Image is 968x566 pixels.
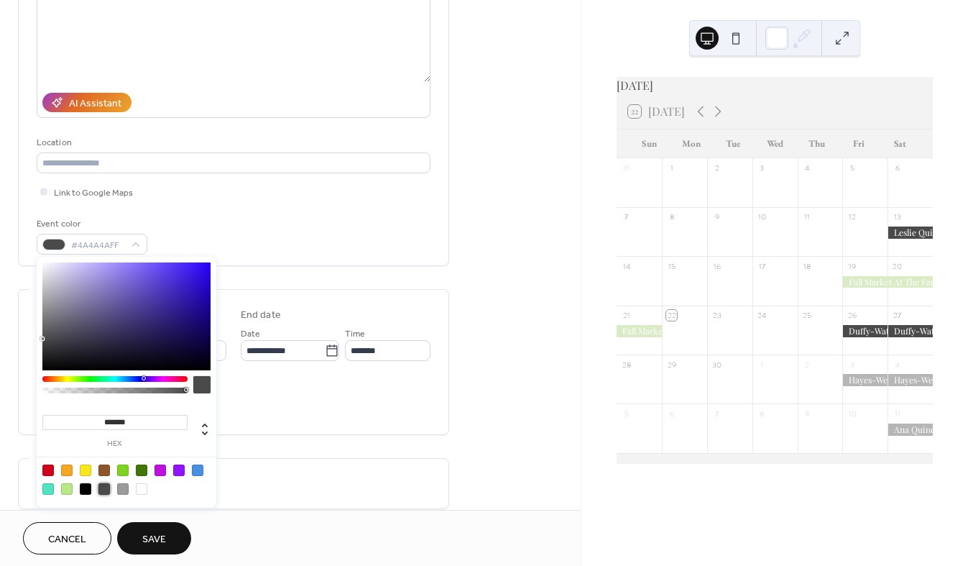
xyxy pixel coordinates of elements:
div: 11 [892,408,903,419]
div: 19 [847,260,857,271]
div: 29 [666,359,677,370]
div: 26 [847,310,857,321]
div: 6 [892,163,903,173]
div: 8 [757,408,768,419]
div: AI Assistant [69,96,121,111]
div: End date [241,308,281,323]
span: #4A4A4AFF [71,238,124,253]
div: 10 [847,408,857,419]
div: Hayes-Wells RD [842,374,888,386]
div: 30 [711,359,722,370]
div: 14 [621,260,632,271]
div: Thu [796,129,837,158]
div: Fall Market At The Farm [617,325,662,337]
div: 5 [621,408,632,419]
div: Hayes-Wells Wedding [888,374,933,386]
div: 22 [666,310,677,321]
span: Time [345,327,365,342]
div: 11 [802,211,813,222]
div: Sat [880,129,921,158]
span: Save [142,532,166,547]
span: Cancel [48,532,86,547]
div: 1 [757,359,768,370]
div: 28 [621,359,632,370]
div: #8B572A [98,465,110,476]
div: 20 [892,260,903,271]
div: 24 [757,310,768,321]
div: #FFFFFF [136,483,147,495]
div: 16 [711,260,722,271]
div: 17 [757,260,768,271]
div: #50E3C2 [42,483,54,495]
div: 27 [892,310,903,321]
div: 25 [802,310,813,321]
div: Mon [670,129,711,158]
div: Leslie Quincenera [888,227,933,239]
div: #4A4A4A [98,483,110,495]
div: 23 [711,310,722,321]
div: Duffy-Watson Rehearsal Dinner [842,325,888,337]
div: Event color [37,216,144,232]
button: Save [117,522,191,554]
div: 9 [802,408,813,419]
div: 3 [847,359,857,370]
div: #B8E986 [61,483,73,495]
div: #7ED321 [117,465,129,476]
div: 4 [892,359,903,370]
div: #9B9B9B [117,483,129,495]
div: 2 [802,359,813,370]
div: #F5A623 [61,465,73,476]
div: #F8E71C [80,465,91,476]
div: Sun [628,129,670,158]
div: 18 [802,260,813,271]
div: #417505 [136,465,147,476]
div: Ana Quinceneria [888,424,933,436]
div: Duffy-Watson Wedding [888,325,933,337]
div: [DATE] [617,77,933,94]
div: 6 [666,408,677,419]
div: 10 [757,211,768,222]
div: 1 [666,163,677,173]
div: Fall Market At The Farm [842,276,933,288]
div: Tue [712,129,754,158]
div: Wed [754,129,796,158]
div: #9013FE [173,465,185,476]
div: 31 [621,163,632,173]
div: 12 [847,211,857,222]
div: #4A90E2 [192,465,203,476]
div: 21 [621,310,632,321]
div: 13 [892,211,903,222]
div: 2 [711,163,722,173]
div: 7 [621,211,632,222]
div: #000000 [80,483,91,495]
div: Location [37,135,428,150]
button: AI Assistant [42,93,132,112]
div: #BD10E0 [155,465,166,476]
div: 7 [711,408,722,419]
div: 4 [802,163,813,173]
div: 5 [847,163,857,173]
div: #D0021B [42,465,54,476]
button: Cancel [23,522,111,554]
span: Date [241,327,260,342]
div: 15 [666,260,677,271]
div: 9 [711,211,722,222]
div: Fri [837,129,879,158]
label: hex [42,440,188,448]
div: 3 [757,163,768,173]
span: Link to Google Maps [54,186,133,201]
div: 8 [666,211,677,222]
